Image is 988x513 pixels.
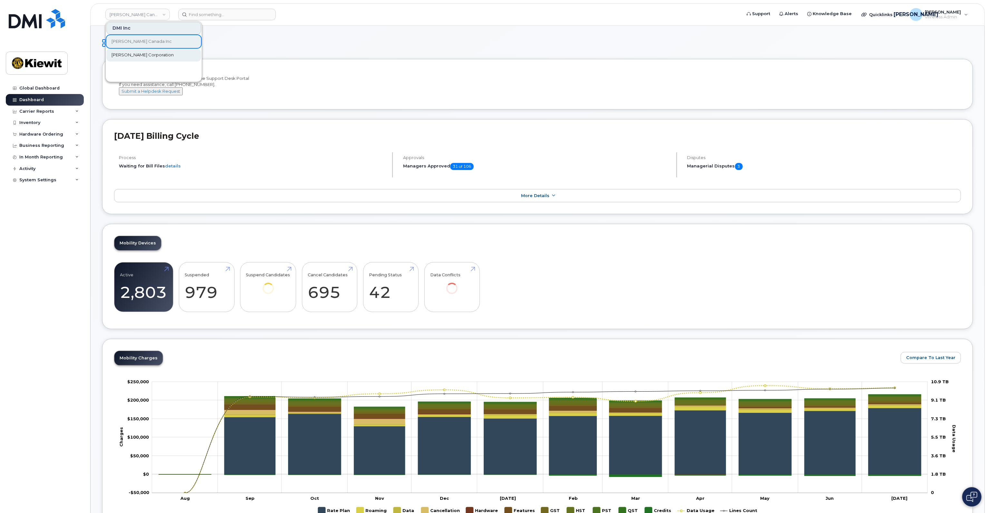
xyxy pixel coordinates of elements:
[931,490,934,495] tspan: 0
[111,38,172,45] span: [PERSON_NAME] Canada Inc
[375,496,384,501] tspan: Nov
[119,163,387,169] li: Waiting for Bill Files
[569,496,578,501] tspan: Feb
[159,408,921,474] g: Rate Plan
[310,496,319,501] tspan: Oct
[450,163,474,170] span: 31 of 106
[106,49,201,62] a: [PERSON_NAME] Corporation
[114,131,961,141] h2: [DATE] Billing Cycle
[120,266,167,309] a: Active 2,803
[127,416,149,421] g: $0
[118,427,123,447] tspan: Charges
[114,351,163,365] a: Mobility Charges
[735,163,743,170] span: 3
[127,379,149,384] g: $0
[246,266,290,303] a: Suspend Candidates
[931,379,949,384] tspan: 10.9 TB
[891,496,907,501] tspan: [DATE]
[952,425,957,452] tspan: Data Usage
[931,397,946,403] tspan: 9.1 TB
[119,89,183,94] a: Submit a Helpdesk Request
[127,416,149,421] tspan: $150,000
[931,434,946,440] tspan: 5.5 TB
[403,163,671,170] h5: Managers Approved
[127,434,149,440] tspan: $100,000
[931,471,946,477] tspan: 1.8 TB
[180,496,189,501] tspan: Aug
[521,193,549,198] span: More Details
[826,496,834,501] tspan: Jun
[165,163,181,168] a: details
[106,22,201,34] div: DMI Inc
[403,155,671,160] h4: Approvals
[966,492,977,502] img: Open chat
[127,434,149,440] g: $0
[246,496,255,501] tspan: Sep
[631,496,640,501] tspan: Mar
[111,52,174,58] span: [PERSON_NAME] Corporation
[159,394,921,475] g: QST
[931,416,946,421] tspan: 7.3 TB
[130,453,149,458] tspan: $50,000
[119,75,956,95] div: Welcome to the [PERSON_NAME] Mobile Support Desk Portal If you need assistance, call [PHONE_NUMBER].
[127,379,149,384] tspan: $250,000
[127,397,149,403] g: $0
[119,87,183,95] button: Submit a Helpdesk Request
[129,490,149,495] g: $0
[760,496,770,501] tspan: May
[906,355,955,361] span: Compare To Last Year
[430,266,474,303] a: Data Conflicts
[440,496,449,501] tspan: Dec
[159,474,921,477] g: Credits
[687,155,961,160] h4: Disputes
[102,37,973,49] h1: Dashboard
[369,266,412,309] a: Pending Status 42
[114,236,161,250] a: Mobility Devices
[687,163,961,170] h5: Managerial Disputes
[119,155,387,160] h4: Process
[500,496,516,501] tspan: [DATE]
[931,453,946,458] tspan: 3.6 TB
[106,35,201,48] a: [PERSON_NAME] Canada Inc
[696,496,704,501] tspan: Apr
[308,266,351,309] a: Cancel Candidates 695
[901,352,961,364] button: Compare To Last Year
[129,490,149,495] tspan: -$50,000
[143,471,149,477] tspan: $0
[127,397,149,403] tspan: $200,000
[130,453,149,458] g: $0
[185,266,228,309] a: Suspended 979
